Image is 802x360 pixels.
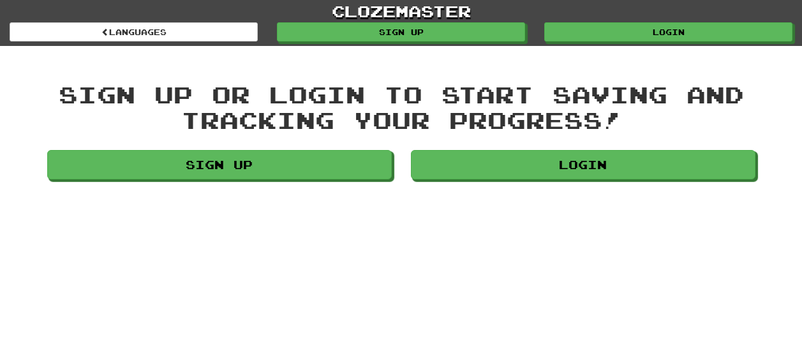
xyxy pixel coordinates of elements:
[47,82,755,132] div: Sign up or login to start saving and tracking your progress!
[544,22,792,41] a: Login
[47,150,392,179] a: Sign up
[10,22,258,41] a: Languages
[411,150,755,179] a: Login
[277,22,525,41] a: Sign up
